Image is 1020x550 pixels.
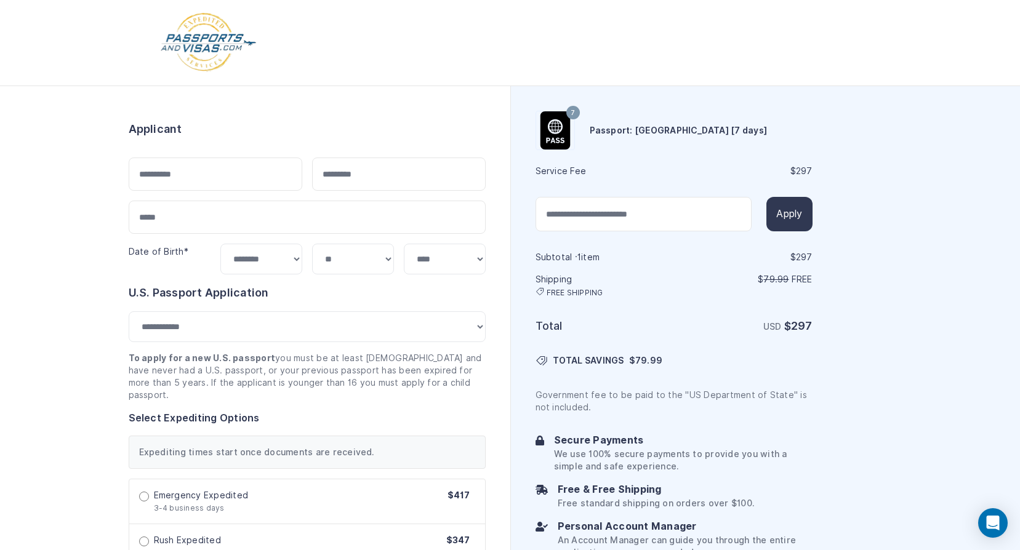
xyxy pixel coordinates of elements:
span: 79.99 [763,274,789,284]
h6: Subtotal · item [536,251,673,263]
p: Government fee to be paid to the "US Department of State" is not included. [536,389,813,413]
h6: Free & Free Shipping [558,482,754,497]
p: you must be at least [DEMOGRAPHIC_DATA] and have never had a U.S. passport, or your previous pass... [129,352,486,401]
span: 297 [796,166,813,176]
h6: Service Fee [536,165,673,177]
p: Free standard shipping on orders over $100. [558,497,754,509]
strong: To apply for a new U.S. passport [129,353,276,363]
img: Logo [159,12,257,73]
h6: U.S. Passport Application [129,284,486,301]
span: Emergency Expedited [154,489,249,501]
h6: Secure Payments [554,433,813,448]
h6: Total [536,317,673,335]
span: USD [763,322,782,332]
h6: Select Expediting Options [129,411,486,426]
div: $ [675,251,813,263]
span: 297 [796,252,813,262]
span: FREE SHIPPING [547,288,603,298]
h6: Applicant [129,121,182,138]
span: 297 [791,319,813,332]
span: 1 [577,252,581,262]
div: Expediting times start once documents are received. [129,436,486,469]
span: 7 [571,105,575,121]
span: $347 [446,535,470,545]
span: 79.99 [635,356,662,365]
span: TOTAL SAVINGS [553,354,624,367]
p: We use 100% secure payments to provide you with a simple and safe experience. [554,448,813,472]
div: $ [675,165,813,177]
p: $ [675,273,813,285]
img: Product Name [536,111,574,149]
h6: Passport: [GEOGRAPHIC_DATA] [7 days] [590,124,768,137]
span: Rush Expedited [154,534,221,546]
span: $417 [448,490,470,500]
button: Apply [766,197,812,231]
h6: Shipping [536,273,673,298]
strong: $ [784,319,813,332]
span: Free [792,274,813,284]
span: $ [629,354,662,367]
span: 3-4 business days [154,503,225,512]
h6: Personal Account Manager [558,519,813,534]
div: Open Intercom Messenger [978,508,1008,538]
label: Date of Birth* [129,247,188,257]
